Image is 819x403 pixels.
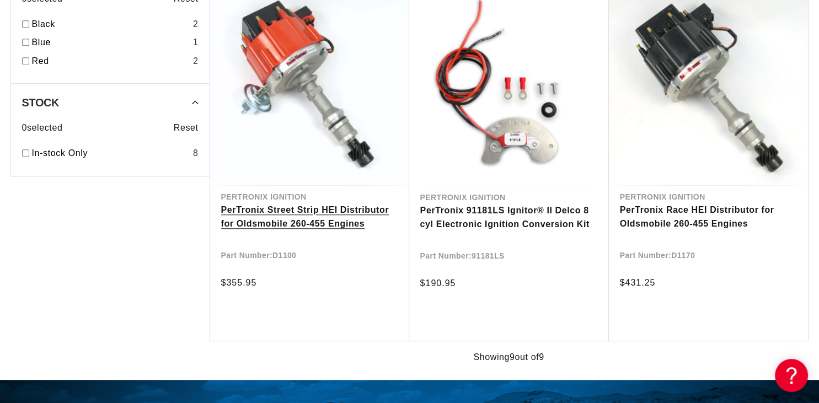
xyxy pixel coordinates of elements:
[221,203,398,231] a: PerTronix Street Strip HEI Distributor for Oldsmobile 260-455 Engines
[32,35,189,50] a: Blue
[193,146,199,160] div: 8
[193,35,199,50] div: 1
[22,97,60,108] span: Stock
[193,17,199,31] div: 2
[193,54,199,68] div: 2
[32,146,189,160] a: In-stock Only
[420,203,598,232] a: PerTronix 91181LS Ignitor® II Delco 8 cyl Electronic Ignition Conversion Kit
[32,54,189,68] a: Red
[174,121,199,135] span: Reset
[473,350,544,364] span: Showing 9 out of 9
[32,17,189,31] a: Black
[22,121,63,135] span: 0 selected
[620,203,797,231] a: PerTronix Race HEI Distributor for Oldsmobile 260-455 Engines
